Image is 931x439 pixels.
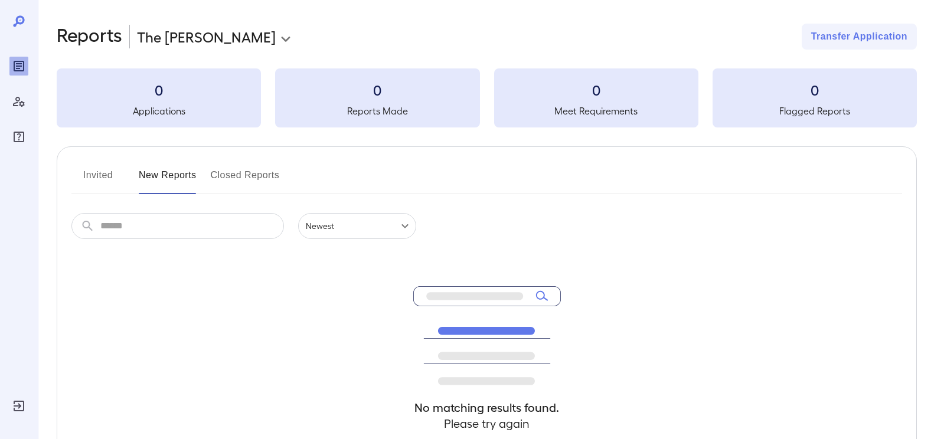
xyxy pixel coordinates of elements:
h5: Meet Requirements [494,104,698,118]
h4: No matching results found. [413,399,561,415]
p: The [PERSON_NAME] [137,27,276,46]
h3: 0 [713,80,917,99]
div: Reports [9,57,28,76]
div: Log Out [9,397,28,415]
div: Manage Users [9,92,28,111]
h2: Reports [57,24,122,50]
h3: 0 [494,80,698,99]
summary: 0Applications0Reports Made0Meet Requirements0Flagged Reports [57,68,917,127]
button: Transfer Application [802,24,917,50]
h3: 0 [275,80,479,99]
h5: Flagged Reports [713,104,917,118]
div: FAQ [9,127,28,146]
button: Closed Reports [211,166,280,194]
button: New Reports [139,166,197,194]
h4: Please try again [413,415,561,431]
button: Invited [71,166,125,194]
h5: Applications [57,104,261,118]
div: Newest [298,213,416,239]
h3: 0 [57,80,261,99]
h5: Reports Made [275,104,479,118]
